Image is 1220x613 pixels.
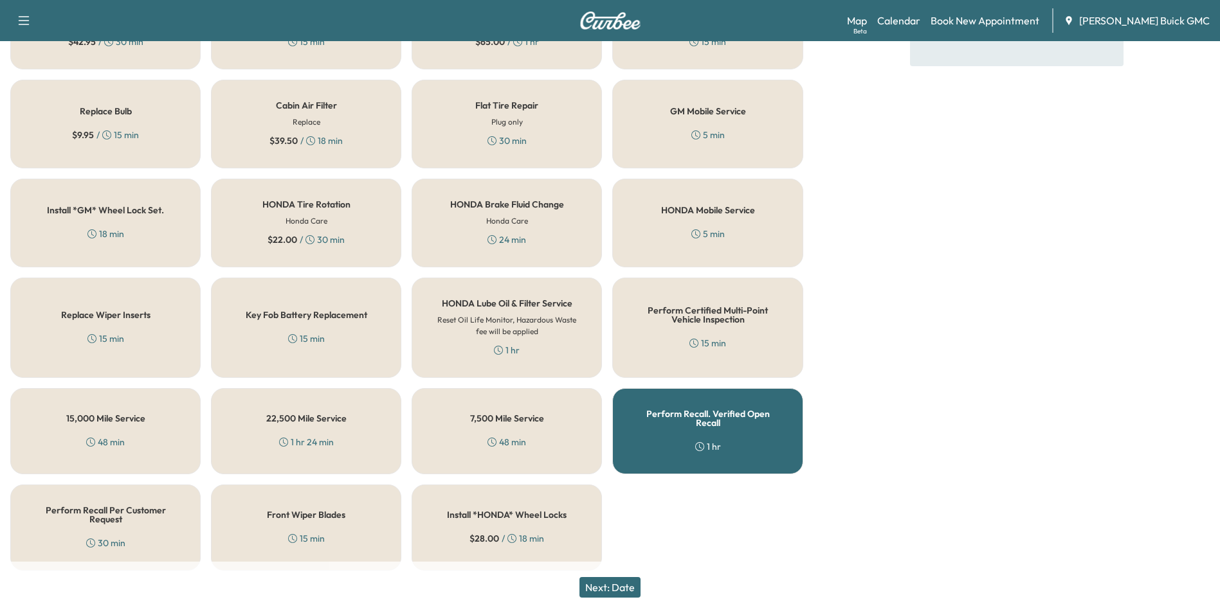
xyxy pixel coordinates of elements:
[475,101,538,110] h5: Flat Tire Repair
[847,13,867,28] a: MapBeta
[1079,13,1210,28] span: [PERSON_NAME] Buick GMC
[86,436,125,449] div: 48 min
[269,134,298,147] span: $ 39.50
[487,134,527,147] div: 30 min
[494,344,520,357] div: 1 hr
[470,414,544,423] h5: 7,500 Mile Service
[487,233,526,246] div: 24 min
[877,13,920,28] a: Calendar
[268,233,297,246] span: $ 22.00
[269,134,343,147] div: / 18 min
[286,215,327,227] h6: Honda Care
[691,129,725,141] div: 5 min
[68,35,96,48] span: $ 42.95
[246,310,367,319] h5: Key Fob Battery Replacement
[72,129,94,141] span: $ 9.95
[61,310,150,319] h5: Replace Wiper Inserts
[579,12,641,30] img: Curbee Logo
[268,233,345,246] div: / 30 min
[288,35,325,48] div: 15 min
[442,299,572,308] h5: HONDA Lube Oil & Filter Service
[68,35,143,48] div: / 30 min
[86,537,125,549] div: 30 min
[469,532,544,545] div: / 18 min
[931,13,1039,28] a: Book New Appointment
[450,200,564,209] h5: HONDA Brake Fluid Change
[279,436,334,449] div: 1 hr 24 min
[661,206,755,215] h5: HONDA Mobile Service
[469,532,499,545] span: $ 28.00
[87,332,124,345] div: 15 min
[695,440,721,453] div: 1 hr
[633,409,781,427] h5: Perform Recall. Verified Open Recall
[80,107,132,116] h5: Replace Bulb
[293,116,320,128] h6: Replace
[447,510,567,519] h5: Install *HONDA* Wheel Locks
[267,510,345,519] h5: Front Wiper Blades
[66,414,145,423] h5: 15,000 Mile Service
[853,26,867,36] div: Beta
[72,129,139,141] div: / 15 min
[47,206,164,215] h5: Install *GM* Wheel Lock Set.
[691,227,725,240] div: 5 min
[579,577,641,598] button: Next: Date
[288,332,325,345] div: 15 min
[633,306,781,324] h5: Perform Certified Multi-Point Vehicle Inspection
[87,227,124,240] div: 18 min
[475,35,539,48] div: / 1 hr
[475,35,505,48] span: $ 65.00
[266,414,347,423] h5: 22,500 Mile Service
[670,107,746,116] h5: GM Mobile Service
[487,436,526,449] div: 48 min
[433,314,581,337] h6: Reset Oil Life Monitor, Hazardous Waste fee will be applied
[32,506,179,524] h5: Perform Recall Per Customer Request
[689,35,726,48] div: 15 min
[689,337,726,350] div: 15 min
[486,215,528,227] h6: Honda Care
[276,101,337,110] h5: Cabin Air Filter
[288,532,325,545] div: 15 min
[491,116,523,128] h6: Plug only
[262,200,351,209] h5: HONDA Tire Rotation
